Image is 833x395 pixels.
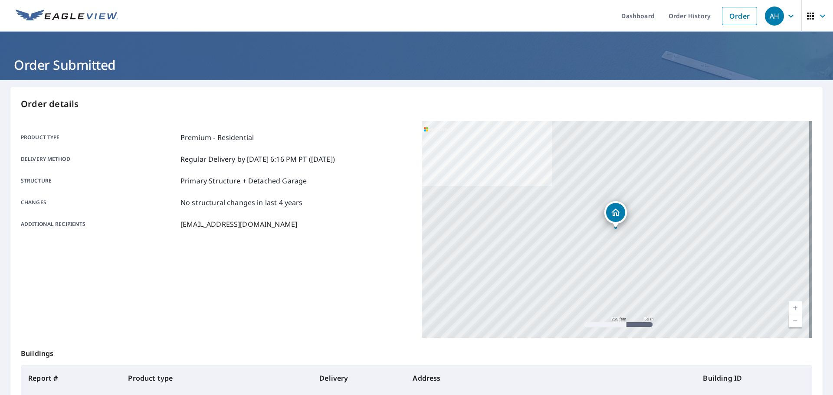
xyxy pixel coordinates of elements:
[21,98,812,111] p: Order details
[21,219,177,229] p: Additional recipients
[21,338,812,366] p: Buildings
[21,366,121,390] th: Report #
[696,366,812,390] th: Building ID
[312,366,406,390] th: Delivery
[180,132,254,143] p: Premium - Residential
[10,56,823,74] h1: Order Submitted
[180,154,335,164] p: Regular Delivery by [DATE] 6:16 PM PT ([DATE])
[180,219,297,229] p: [EMAIL_ADDRESS][DOMAIN_NAME]
[765,7,784,26] div: AH
[21,176,177,186] p: Structure
[21,154,177,164] p: Delivery method
[722,7,757,25] a: Order
[789,301,802,314] a: Current Level 17, Zoom In
[604,201,627,228] div: Dropped pin, building 1, Residential property, 621 Nick Rd Centralia, WA 98531
[180,197,303,208] p: No structural changes in last 4 years
[21,197,177,208] p: Changes
[180,176,307,186] p: Primary Structure + Detached Garage
[789,314,802,327] a: Current Level 17, Zoom Out
[16,10,118,23] img: EV Logo
[121,366,312,390] th: Product type
[21,132,177,143] p: Product type
[406,366,696,390] th: Address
